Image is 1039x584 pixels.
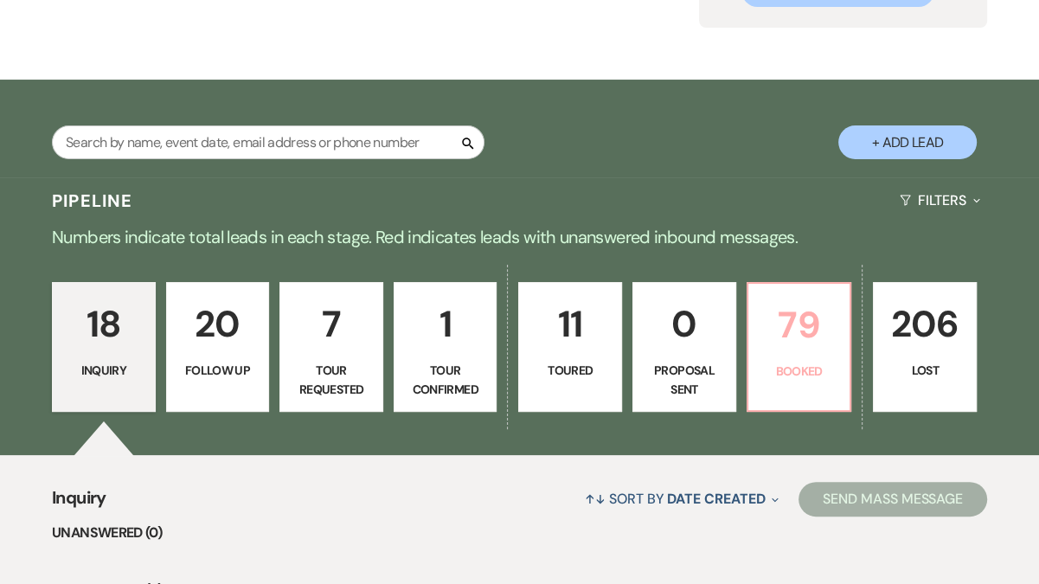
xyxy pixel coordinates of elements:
[405,361,486,400] p: Tour Confirmed
[177,295,259,353] p: 20
[52,522,987,544] li: Unanswered (0)
[166,282,270,412] a: 20Follow Up
[177,361,259,380] p: Follow Up
[518,282,622,412] a: 11Toured
[884,361,965,380] p: Lost
[747,282,852,412] a: 79Booked
[893,177,987,223] button: Filters
[52,189,133,213] h3: Pipeline
[578,476,786,522] button: Sort By Date Created
[63,361,144,380] p: Inquiry
[759,296,840,354] p: 79
[884,295,965,353] p: 206
[52,282,156,412] a: 18Inquiry
[798,482,987,517] button: Send Mass Message
[873,282,977,412] a: 206Lost
[585,490,606,508] span: ↑↓
[63,295,144,353] p: 18
[529,361,611,380] p: Toured
[52,125,484,159] input: Search by name, event date, email address or phone number
[405,295,486,353] p: 1
[632,282,736,412] a: 0Proposal Sent
[394,282,497,412] a: 1Tour Confirmed
[52,485,106,522] span: Inquiry
[759,362,840,381] p: Booked
[529,295,611,353] p: 11
[667,490,765,508] span: Date Created
[279,282,383,412] a: 7Tour Requested
[838,125,977,159] button: + Add Lead
[291,295,372,353] p: 7
[291,361,372,400] p: Tour Requested
[644,361,725,400] p: Proposal Sent
[644,295,725,353] p: 0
